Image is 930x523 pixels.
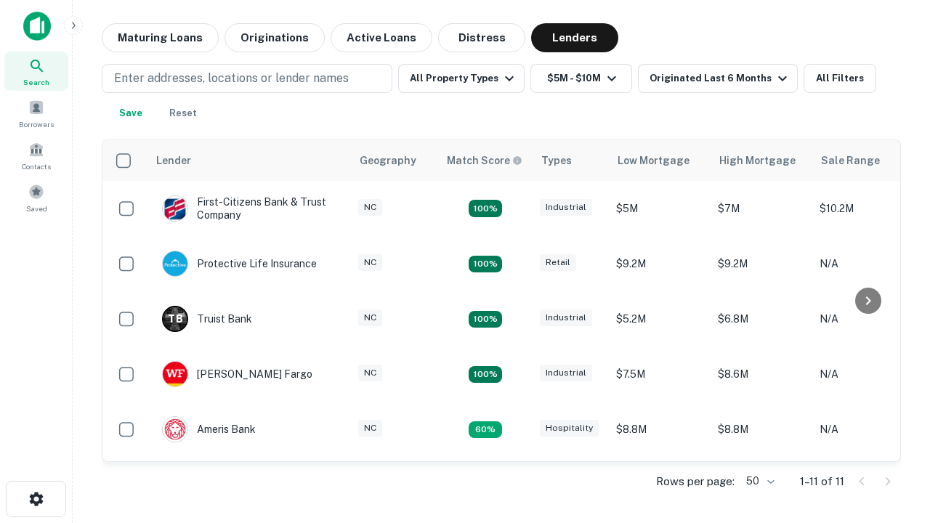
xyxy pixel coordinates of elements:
[609,402,711,457] td: $8.8M
[609,291,711,346] td: $5.2M
[162,195,336,222] div: First-citizens Bank & Trust Company
[156,152,191,169] div: Lender
[162,306,252,332] div: Truist Bank
[711,236,812,291] td: $9.2M
[358,254,382,271] div: NC
[469,200,502,217] div: Matching Properties: 2, hasApolloMatch: undefined
[102,64,392,93] button: Enter addresses, locations or lender names
[398,64,525,93] button: All Property Types
[609,140,711,181] th: Low Mortgage
[225,23,325,52] button: Originations
[531,23,618,52] button: Lenders
[800,473,844,490] p: 1–11 of 11
[711,346,812,402] td: $8.6M
[163,417,187,442] img: picture
[168,312,182,327] p: T B
[469,311,502,328] div: Matching Properties: 3, hasApolloMatch: undefined
[22,161,51,172] span: Contacts
[540,420,599,437] div: Hospitality
[4,178,68,217] a: Saved
[711,457,812,512] td: $9.2M
[163,362,187,386] img: picture
[469,421,502,439] div: Matching Properties: 1, hasApolloMatch: undefined
[19,118,54,130] span: Borrowers
[711,140,812,181] th: High Mortgage
[711,402,812,457] td: $8.8M
[163,251,187,276] img: picture
[541,152,572,169] div: Types
[162,416,256,442] div: Ameris Bank
[656,473,735,490] p: Rows per page:
[540,199,592,216] div: Industrial
[540,309,592,326] div: Industrial
[163,196,187,221] img: picture
[857,360,930,430] iframe: Chat Widget
[351,140,438,181] th: Geography
[358,420,382,437] div: NC
[609,181,711,236] td: $5M
[358,199,382,216] div: NC
[438,140,533,181] th: Capitalize uses an advanced AI algorithm to match your search with the best lender. The match sco...
[4,94,68,133] a: Borrowers
[162,251,317,277] div: Protective Life Insurance
[609,457,711,512] td: $9.2M
[358,365,382,381] div: NC
[618,152,690,169] div: Low Mortgage
[162,361,312,387] div: [PERSON_NAME] Fargo
[711,291,812,346] td: $6.8M
[26,203,47,214] span: Saved
[740,471,777,492] div: 50
[23,12,51,41] img: capitalize-icon.png
[331,23,432,52] button: Active Loans
[160,99,206,128] button: Reset
[804,64,876,93] button: All Filters
[114,70,349,87] p: Enter addresses, locations or lender names
[438,23,525,52] button: Distress
[638,64,798,93] button: Originated Last 6 Months
[540,365,592,381] div: Industrial
[469,256,502,273] div: Matching Properties: 2, hasApolloMatch: undefined
[23,76,49,88] span: Search
[358,309,382,326] div: NC
[102,23,219,52] button: Maturing Loans
[4,136,68,175] a: Contacts
[108,99,154,128] button: Save your search to get updates of matches that match your search criteria.
[147,140,351,181] th: Lender
[719,152,796,169] div: High Mortgage
[540,254,576,271] div: Retail
[447,153,519,169] h6: Match Score
[4,52,68,91] a: Search
[609,236,711,291] td: $9.2M
[533,140,609,181] th: Types
[469,366,502,384] div: Matching Properties: 2, hasApolloMatch: undefined
[447,153,522,169] div: Capitalize uses an advanced AI algorithm to match your search with the best lender. The match sco...
[530,64,632,93] button: $5M - $10M
[609,346,711,402] td: $7.5M
[821,152,880,169] div: Sale Range
[711,181,812,236] td: $7M
[360,152,416,169] div: Geography
[650,70,791,87] div: Originated Last 6 Months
